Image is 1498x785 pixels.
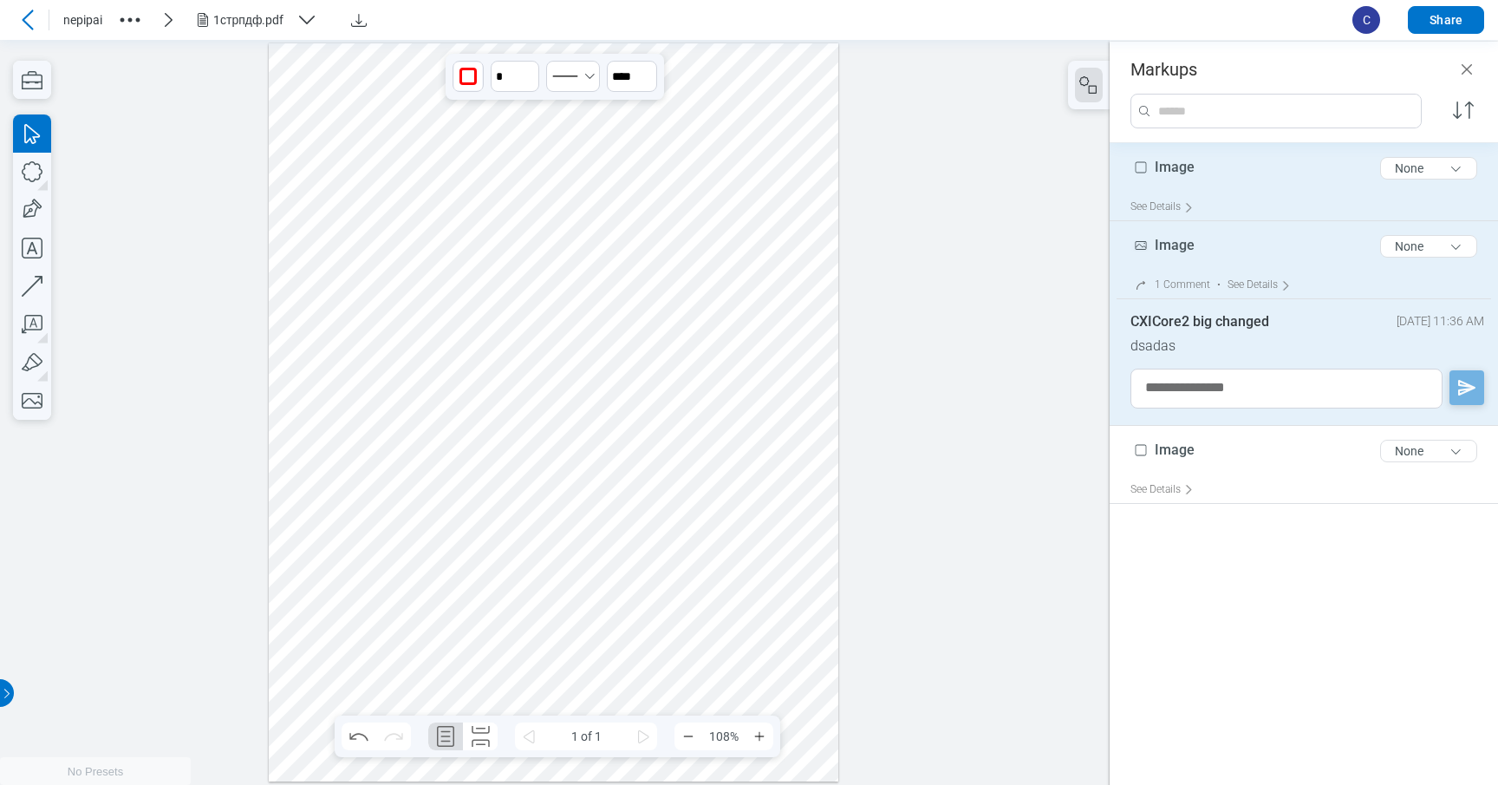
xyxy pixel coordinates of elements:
span: Image [1155,159,1195,175]
button: Undo [342,723,376,750]
h3: Markups [1130,59,1197,80]
button: 1стрпдф.pdf [192,6,331,34]
div: 1 Comment [1155,278,1210,291]
button: Close [1456,59,1477,80]
button: Redo [376,723,411,750]
button: Zoom Out [674,723,702,750]
div: CXICore2 big changed [1130,313,1269,330]
button: Share [1408,6,1484,34]
button: Download [345,6,373,34]
span: Image [1155,237,1195,253]
button: Select Solid [546,61,600,92]
span: 1 of 1 [543,723,629,750]
button: None [1380,157,1477,180]
div: See Details [1228,271,1298,298]
button: Zoom In [746,723,773,750]
span: nepipai [63,11,102,29]
div: See Details [1130,476,1201,503]
div: • [1217,278,1221,291]
span: C [1352,6,1380,34]
div: 1стрпдф.pdf [213,11,290,29]
button: Single Page Layout [428,723,463,750]
div: See Details [1130,193,1201,220]
button: None [1380,440,1477,462]
span: Image [1155,442,1195,458]
button: Continuous Page Layout [463,723,498,750]
button: None [1380,235,1477,258]
div: [DATE] 11:36 AM [1397,314,1484,330]
div: dsadas [1130,337,1484,355]
span: 108% [702,723,746,750]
